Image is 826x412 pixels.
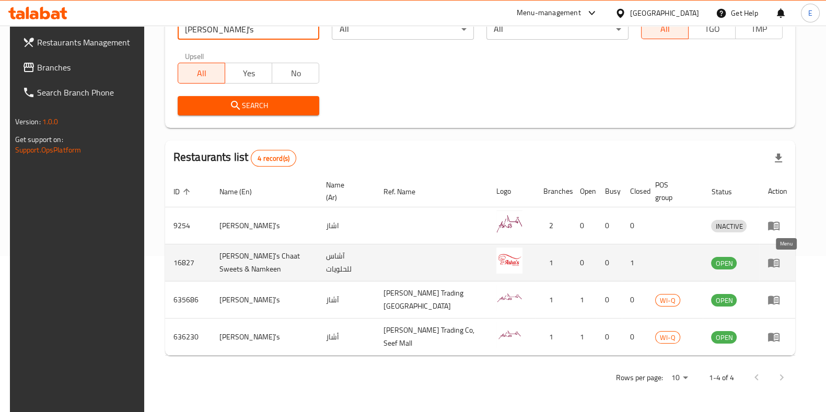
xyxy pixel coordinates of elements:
div: Menu-management [517,7,581,19]
span: WI-Q [656,332,680,344]
th: Closed [622,175,647,207]
td: 0 [572,207,597,244]
span: OPEN [711,332,737,344]
button: All [641,18,689,39]
td: 0 [597,207,622,244]
span: WI-Q [656,295,680,307]
span: POS group [655,179,691,204]
td: 2 [535,207,572,244]
img: Asha's [496,285,522,311]
th: Busy [597,175,622,207]
input: Search for restaurant name or ID.. [178,19,320,40]
td: 0 [622,319,647,356]
span: All [646,21,684,37]
table: enhanced table [165,175,796,356]
th: Action [759,175,795,207]
th: Branches [535,175,572,207]
td: 0 [622,207,647,244]
button: All [178,63,225,84]
span: TGO [693,21,731,37]
span: Name (Ar) [326,179,362,204]
div: Menu [767,219,787,232]
span: Search [186,99,311,112]
span: Version: [15,115,41,128]
a: Search Branch Phone [14,80,148,105]
div: Menu [767,331,787,343]
td: 0 [597,244,622,281]
span: Branches [37,61,139,74]
div: [GEOGRAPHIC_DATA] [630,7,699,19]
td: [PERSON_NAME]'s Chaat Sweets & Namkeen [211,244,318,281]
div: OPEN [711,331,737,344]
td: 0 [597,281,622,319]
td: 1 [622,244,647,281]
td: [PERSON_NAME]'s [211,319,318,356]
button: Search [178,96,320,115]
td: 1 [572,319,597,356]
img: Asha's Chaat Sweets & Namkeen [496,248,522,274]
span: 1.0.0 [42,115,59,128]
td: آشاس للحلويات [318,244,375,281]
span: OPEN [711,257,737,269]
td: 9254 [165,207,211,244]
a: Branches [14,55,148,80]
span: Ref. Name [383,185,428,198]
td: 0 [622,281,647,319]
div: OPEN [711,294,737,307]
td: 1 [572,281,597,319]
div: All [332,19,474,40]
p: Rows per page: [615,371,662,384]
div: Export file [766,146,791,171]
td: أشاز [318,319,375,356]
td: 635686 [165,281,211,319]
td: 1 [535,281,572,319]
span: Restaurants Management [37,36,139,49]
a: Restaurants Management [14,30,148,55]
span: ID [173,185,193,198]
a: Support.OpsPlatform [15,143,82,157]
div: Total records count [251,150,296,167]
td: اشاز [318,207,375,244]
span: No [276,66,315,81]
td: 0 [572,244,597,281]
span: INACTIVE [711,220,747,232]
span: Search Branch Phone [37,86,139,99]
button: No [272,63,319,84]
p: 1-4 of 4 [708,371,734,384]
img: Asha's [496,322,522,348]
td: 0 [597,319,622,356]
button: TGO [688,18,736,39]
td: 636230 [165,319,211,356]
span: TMP [740,21,778,37]
td: [PERSON_NAME] Trading Co, Seef Mall [375,319,487,356]
span: Yes [229,66,268,81]
td: 1 [535,244,572,281]
span: Name (En) [219,185,265,198]
td: [PERSON_NAME]'s [211,281,318,319]
th: Open [572,175,597,207]
h2: Restaurants list [173,149,296,167]
td: آشاز [318,281,375,319]
td: 1 [535,319,572,356]
span: OPEN [711,295,737,307]
div: Rows per page: [667,370,692,386]
span: Status [711,185,745,198]
div: Menu [767,293,787,306]
label: Upsell [185,52,204,60]
span: 4 record(s) [251,154,296,163]
span: Get support on: [15,133,63,146]
button: Yes [225,63,272,84]
td: 16827 [165,244,211,281]
img: Asha's [496,210,522,237]
span: E [808,7,812,19]
td: [PERSON_NAME] Trading [GEOGRAPHIC_DATA] [375,281,487,319]
div: All [486,19,629,40]
td: [PERSON_NAME]'s [211,207,318,244]
span: All [182,66,221,81]
th: Logo [488,175,535,207]
button: TMP [735,18,783,39]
